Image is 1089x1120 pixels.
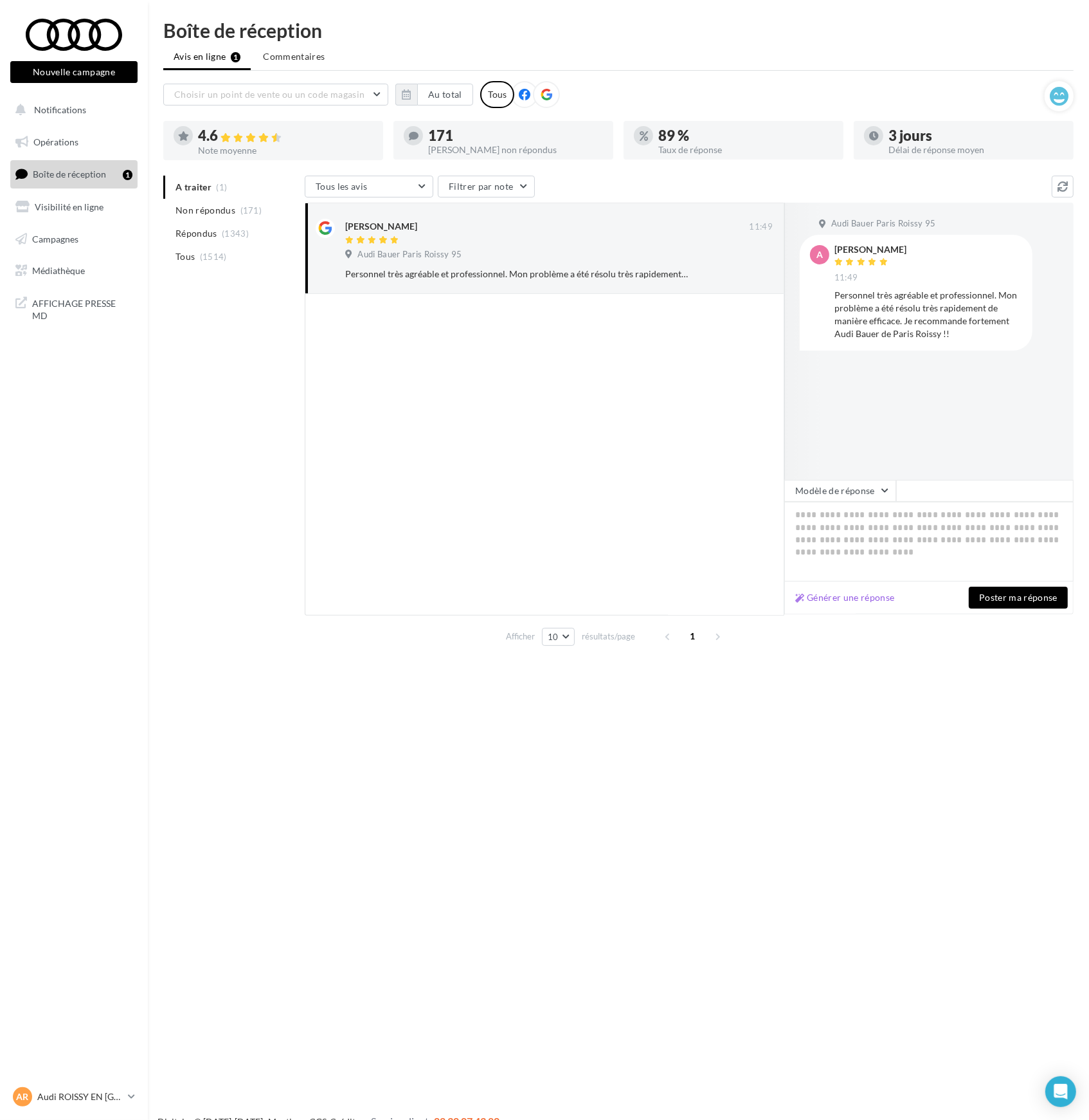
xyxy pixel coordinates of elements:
a: AR Audi ROISSY EN [GEOGRAPHIC_DATA] [10,1085,138,1109]
div: [PERSON_NAME] [834,245,906,254]
div: Taux de réponse [658,145,833,154]
button: Au total [417,84,473,106]
a: Visibilité en ligne [8,194,140,221]
button: Notifications [8,96,135,124]
span: (171) [240,205,262,216]
div: Boîte de réception [163,21,1074,40]
button: Modèle de réponse [784,480,896,502]
span: Boîte de réception [33,169,106,179]
div: Personnel très agréable et professionnel. Mon problème a été résolu très rapidement de manière ef... [834,289,1022,340]
button: Tous les avis [305,176,433,197]
span: (1514) [200,252,227,262]
span: Choisir un point de vente ou un code magasin [174,89,364,100]
div: 1 [123,170,132,180]
span: Tous [175,250,195,263]
button: Filtrer par note [438,176,535,197]
span: Opérations [33,136,78,147]
span: AR [17,1090,29,1103]
p: Audi ROISSY EN [GEOGRAPHIC_DATA] [37,1090,123,1103]
div: Personnel très agréable et professionnel. Mon problème a été résolu très rapidement de manière ef... [345,268,689,280]
div: Note moyenne [198,146,373,155]
div: 171 [428,129,603,143]
div: 4.6 [198,129,373,143]
span: résultats/page [582,630,635,643]
div: 89 % [658,129,833,143]
div: Tous [480,81,514,108]
a: Opérations [8,129,140,156]
span: AFFICHAGE PRESSE MD [32,295,132,322]
div: Délai de réponse moyen [888,145,1063,154]
button: Générer une réponse [790,590,900,605]
span: Visibilité en ligne [35,201,104,212]
span: Médiathèque [32,265,85,276]
button: Au total [395,84,473,106]
span: Non répondus [175,204,235,217]
span: 11:49 [834,272,858,284]
a: AFFICHAGE PRESSE MD [8,289,140,327]
button: 10 [542,628,575,646]
span: A [816,248,823,261]
a: Campagnes [8,226,140,253]
span: Tous les avis [316,181,368,192]
a: Médiathèque [8,257,140,284]
span: Notifications [34,104,86,115]
span: 11:49 [749,221,773,233]
div: [PERSON_NAME] [345,220,417,233]
span: Commentaires [263,50,325,63]
span: 10 [548,632,559,642]
button: Poster ma réponse [969,587,1068,609]
span: Audi Bauer Paris Roissy 95 [831,218,935,230]
span: 1 [683,626,703,647]
a: Boîte de réception1 [8,160,140,188]
span: Répondus [175,227,217,240]
div: [PERSON_NAME] non répondus [428,145,603,154]
div: Open Intercom Messenger [1045,1076,1076,1107]
span: Campagnes [32,233,78,244]
span: (1343) [222,228,249,239]
button: Nouvelle campagne [10,61,138,83]
button: Choisir un point de vente ou un code magasin [163,84,388,106]
div: 3 jours [888,129,1063,143]
span: Audi Bauer Paris Roissy 95 [357,249,462,261]
span: Afficher [506,630,535,643]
